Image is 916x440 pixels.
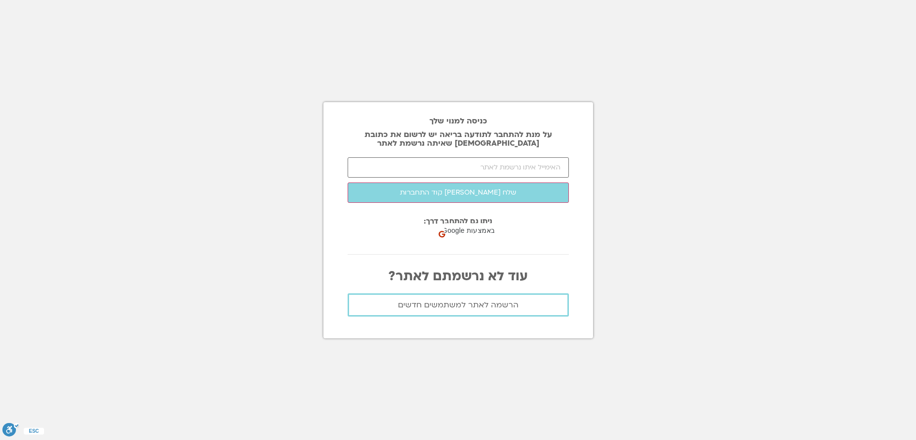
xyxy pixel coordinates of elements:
span: כניסה באמצעות Google [442,226,514,236]
span: הרשמה לאתר למשתמשים חדשים [398,301,519,309]
div: כניסה באמצעות Google [436,221,533,241]
h2: כניסה למנוי שלך [348,117,569,125]
a: הרשמה לאתר למשתמשים חדשים [348,293,569,317]
button: שלח [PERSON_NAME] קוד התחברות [348,182,569,203]
p: עוד לא נרשמתם לאתר? [348,269,569,284]
p: על מנת להתחבר לתודעה בריאה יש לרשום את כתובת [DEMOGRAPHIC_DATA] שאיתה נרשמת לאתר [348,130,569,148]
input: האימייל איתו נרשמת לאתר [348,157,569,178]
